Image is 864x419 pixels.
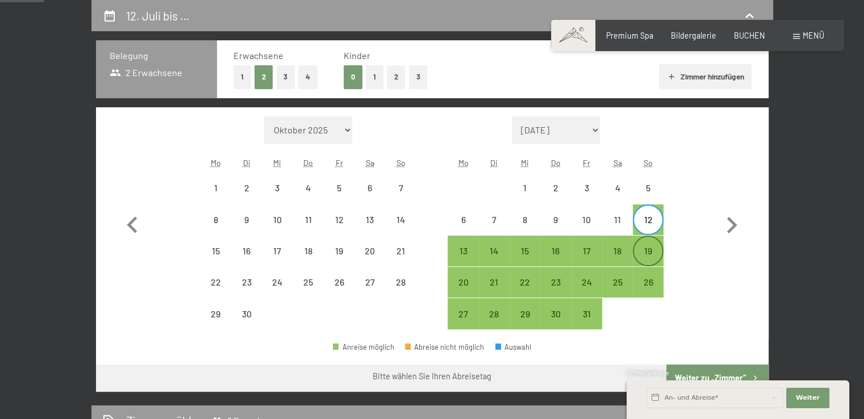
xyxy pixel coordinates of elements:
div: 11 [603,215,632,244]
div: Abreise nicht möglich [479,204,510,235]
div: Mon Jun 01 2026 [201,173,231,203]
span: 2 Erwachsene [110,66,183,79]
div: Sun Jun 21 2026 [385,236,416,266]
div: Abreise nicht möglich [324,173,354,203]
div: 12 [325,215,353,244]
div: Mon Jun 22 2026 [201,267,231,298]
div: Abreise nicht möglich [602,204,633,235]
div: 17 [572,246,600,275]
div: Tue Jun 02 2026 [231,173,262,203]
div: Sat Jun 20 2026 [354,236,385,266]
div: Abreise möglich [571,267,602,298]
div: Abreise nicht möglich [262,267,293,298]
div: Abreise nicht möglich [293,204,324,235]
div: Sat Jul 18 2026 [602,236,633,266]
div: Thu Jun 11 2026 [293,204,324,235]
div: Thu Jul 23 2026 [540,267,571,298]
div: Wed Jul 01 2026 [510,173,540,203]
div: Fri Jul 10 2026 [571,204,602,235]
abbr: Samstag [613,158,621,167]
div: Abreise möglich [571,236,602,266]
div: 15 [202,246,230,275]
div: Abreise nicht möglich [571,173,602,203]
div: Auswahl [495,343,532,351]
div: Sun Jul 26 2026 [633,267,663,298]
a: BUCHEN [734,31,765,40]
h3: Belegung [110,49,203,62]
div: Tue Jun 30 2026 [231,298,262,329]
span: Bildergalerie [671,31,716,40]
div: Sat Jun 06 2026 [354,173,385,203]
div: 9 [232,215,261,244]
div: Thu Jul 30 2026 [540,298,571,329]
div: 6 [449,215,477,244]
div: Abreise möglich [602,236,633,266]
div: Abreise nicht möglich [405,343,485,351]
div: 5 [325,183,353,212]
div: Abreise möglich [510,267,540,298]
div: Wed Jul 22 2026 [510,267,540,298]
div: Mon Jul 06 2026 [448,204,478,235]
div: Abreise möglich [571,298,602,329]
div: 27 [449,309,477,338]
div: Abreise möglich [540,236,571,266]
div: 20 [449,278,477,306]
div: Abreise nicht möglich [540,204,571,235]
div: Abreise möglich [633,267,663,298]
div: Tue Jul 21 2026 [479,267,510,298]
div: 13 [356,215,384,244]
div: 11 [294,215,323,244]
div: 4 [603,183,632,212]
div: 7 [386,183,415,212]
div: 23 [232,278,261,306]
div: Tue Jun 23 2026 [231,267,262,298]
div: 18 [603,246,632,275]
div: 21 [386,246,415,275]
span: Weiter [796,393,820,403]
div: 22 [511,278,539,306]
div: 2 [541,183,570,212]
div: Mon Jul 13 2026 [448,236,478,266]
div: Abreise möglich [540,267,571,298]
div: Sun Jun 14 2026 [385,204,416,235]
div: 19 [634,246,662,275]
div: Abreise nicht möglich [201,236,231,266]
div: Abreise nicht möglich [324,267,354,298]
div: Thu Jul 02 2026 [540,173,571,203]
abbr: Mittwoch [521,158,529,167]
div: 3 [263,183,291,212]
div: 29 [511,309,539,338]
div: 21 [480,278,508,306]
div: Abreise möglich [633,236,663,266]
div: Abreise möglich [479,236,510,266]
div: Fri Jun 12 2026 [324,204,354,235]
div: Abreise nicht möglich [201,204,231,235]
button: 1 [366,65,383,89]
button: 1 [233,65,251,89]
div: Abreise möglich [510,298,540,329]
div: 17 [263,246,291,275]
div: Abreise nicht möglich [324,236,354,266]
div: Abreise nicht möglich [633,173,663,203]
abbr: Montag [211,158,221,167]
div: 24 [263,278,291,306]
div: Abreise möglich [633,204,663,235]
div: Sat Jul 04 2026 [602,173,633,203]
div: Abreise nicht möglich [231,204,262,235]
div: Sat Jun 13 2026 [354,204,385,235]
div: 25 [603,278,632,306]
button: 3 [277,65,295,89]
div: Fri Jun 05 2026 [324,173,354,203]
div: Thu Jul 16 2026 [540,236,571,266]
button: Vorheriger Monat [116,116,149,330]
div: Abreise nicht möglich [201,267,231,298]
div: 26 [634,278,662,306]
div: Abreise möglich [510,236,540,266]
div: Abreise nicht möglich [293,236,324,266]
div: 14 [386,215,415,244]
abbr: Dienstag [243,158,251,167]
div: Abreise möglich [448,267,478,298]
div: 1 [202,183,230,212]
button: Zimmer hinzufügen [659,64,752,89]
